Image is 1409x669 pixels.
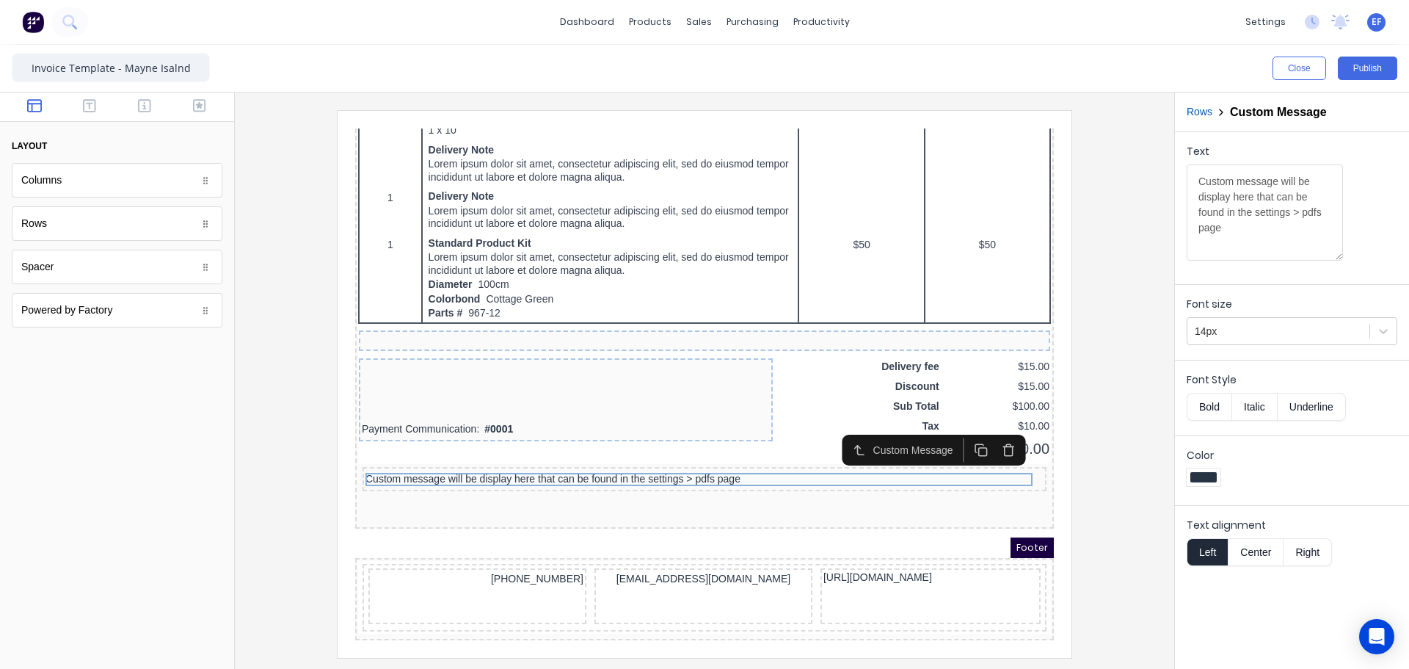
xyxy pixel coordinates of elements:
[1187,104,1212,120] button: Rows
[1187,538,1228,566] button: Left
[3,336,696,397] div: Custom message will be display here that can be found in the settings > pdfs page
[12,206,222,241] div: Rows
[21,173,62,188] div: Columns
[1230,105,1327,119] h2: Custom Message
[1187,144,1343,164] div: Text
[612,310,639,334] button: Duplicate
[622,11,679,33] div: products
[1372,15,1381,29] span: EF
[786,11,857,33] div: productivity
[1278,393,1346,421] button: Underline
[679,11,719,33] div: sales
[12,293,222,328] div: Powered by Factory
[1338,57,1397,80] button: Publish
[1187,393,1231,421] button: Bold
[655,409,699,430] span: Footer
[640,310,667,334] button: Delete
[12,163,222,198] div: Columns
[1187,297,1397,311] label: Font size
[1187,518,1397,532] label: Text alignment
[12,53,210,82] input: Enter template name here
[1228,538,1284,566] button: Center
[1359,619,1394,654] div: Open Intercom Messenger
[1187,448,1397,463] label: Color
[10,438,688,500] div: [PHONE_NUMBER][EMAIL_ADDRESS][DOMAIN_NAME][URL][DOMAIN_NAME]
[1273,57,1326,80] button: Close
[1187,164,1343,261] textarea: Text
[12,134,222,159] button: layout
[22,11,44,33] img: Factory
[553,11,622,33] a: dashboard
[21,259,54,275] div: Spacer
[242,443,454,459] div: [EMAIL_ADDRESS][DOMAIN_NAME]
[1231,393,1278,421] button: Italic
[1238,11,1293,33] div: settings
[517,314,604,330] div: Custom Message
[10,344,688,358] div: Custom message will be display here that can be found in the settings > pdfs page
[3,433,696,509] div: [PHONE_NUMBER][EMAIL_ADDRESS][DOMAIN_NAME][URL][DOMAIN_NAME]
[16,443,228,459] div: [PHONE_NUMBER]
[21,303,113,318] div: Powered by Factory
[21,216,47,231] div: Rows
[7,292,415,310] div: Payment Communication:#0001
[1187,372,1397,387] label: Font Style
[719,11,786,33] div: purchasing
[1284,538,1332,566] button: Right
[12,250,222,284] div: Spacer
[490,310,517,334] button: Select parent
[468,443,682,456] div: [URL][DOMAIN_NAME]
[12,140,47,153] div: layout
